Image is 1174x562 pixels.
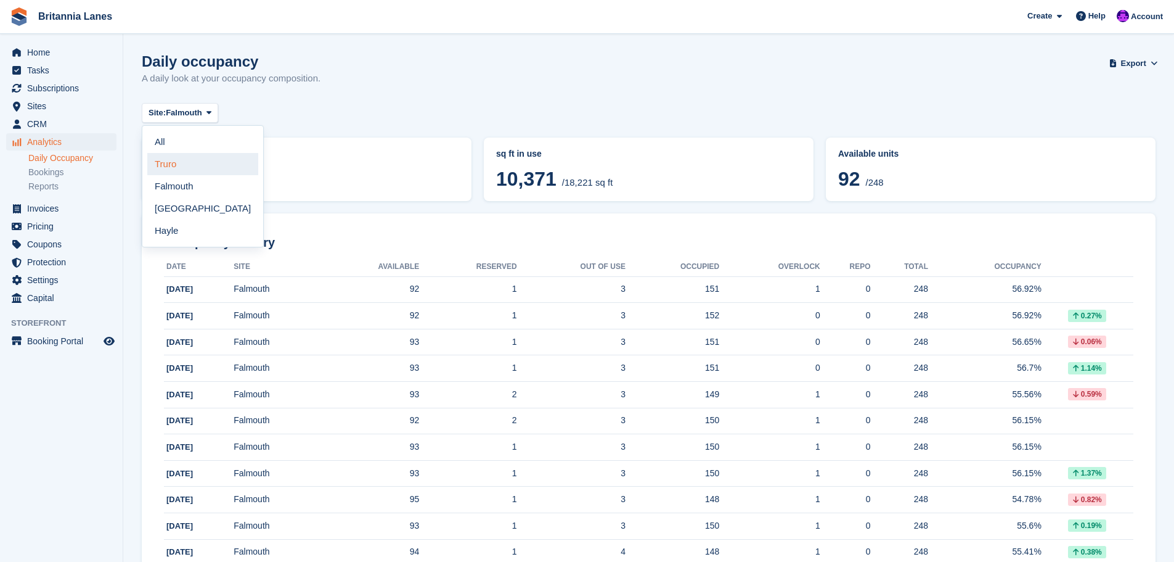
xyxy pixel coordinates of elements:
span: Analytics [27,133,101,151]
div: 1 [719,545,820,558]
div: 0.06% [1068,336,1106,348]
td: 56.7% [928,355,1042,382]
span: Sites [27,97,101,115]
div: 0 [820,388,871,401]
th: Reserved [419,257,516,277]
td: 3 [517,355,626,382]
span: [DATE] [166,495,193,504]
a: menu [6,80,116,97]
td: 1 [419,487,516,513]
td: 248 [871,513,929,540]
th: Occupancy [928,257,1042,277]
td: 2 [419,382,516,408]
td: Falmouth [234,329,320,355]
a: Hayle [147,220,258,242]
div: 0 [719,336,820,349]
div: 0 [820,309,871,322]
div: 0 [820,440,871,453]
div: 150 [626,414,719,427]
div: 0 [820,519,871,532]
div: 0.27% [1068,310,1106,322]
div: 148 [626,493,719,506]
a: menu [6,44,116,61]
td: Falmouth [234,434,320,461]
div: 1 [719,493,820,506]
td: 55.6% [928,513,1042,540]
td: 3 [517,460,626,487]
div: 151 [626,283,719,295]
span: Site: [149,107,166,119]
td: 248 [871,460,929,487]
div: 0 [719,309,820,322]
a: menu [6,62,116,79]
a: menu [6,115,116,133]
td: 92 [320,276,420,303]
td: 3 [517,329,626,355]
th: Occupied [626,257,719,277]
td: 3 [517,382,626,408]
td: Falmouth [234,355,320,382]
span: [DATE] [166,416,193,425]
td: 1 [419,329,516,355]
a: Falmouth [147,175,258,197]
span: Account [1131,10,1163,23]
img: stora-icon-8386f47178a22dfd0bd8f6a31ec36ba5ce8667c1dd55bd0f319d3a0aa187defe.svg [10,7,28,26]
td: 1 [419,276,516,303]
div: 150 [626,440,719,453]
td: 56.92% [928,303,1042,329]
span: Tasks [27,62,101,79]
td: Falmouth [234,408,320,434]
a: menu [6,289,116,307]
div: 0 [820,283,871,295]
div: 1 [719,519,820,532]
span: Home [27,44,101,61]
a: Bookings [28,167,116,178]
th: Out of Use [517,257,626,277]
span: Capital [27,289,101,307]
div: 0.82% [1068,494,1106,506]
td: 54.78% [928,487,1042,513]
span: Storefront [11,317,123,329]
td: 248 [871,408,929,434]
a: [GEOGRAPHIC_DATA] [147,197,258,220]
span: [DATE] [166,337,193,347]
a: Truro [147,153,258,175]
a: menu [6,271,116,289]
td: 93 [320,382,420,408]
td: 93 [320,434,420,461]
div: 151 [626,336,719,349]
a: menu [6,236,116,253]
span: Falmouth [166,107,202,119]
span: [DATE] [166,521,193,531]
h1: Daily occupancy [142,53,320,70]
td: Falmouth [234,487,320,513]
div: 0 [820,336,871,349]
h2: Occupancy history [164,236,1133,250]
abbr: Current breakdown of %{unit} occupied [496,147,801,160]
div: 149 [626,388,719,401]
div: 0 [820,545,871,558]
div: 1.37% [1068,467,1106,479]
span: [DATE] [166,469,193,478]
a: menu [6,218,116,235]
td: 3 [517,513,626,540]
td: 3 [517,408,626,434]
td: Falmouth [234,513,320,540]
div: 0.19% [1068,519,1106,532]
td: 93 [320,329,420,355]
span: [DATE] [166,547,193,556]
div: 0 [820,467,871,480]
a: menu [6,200,116,217]
a: Preview store [102,334,116,349]
div: 148 [626,545,719,558]
th: Date [164,257,234,277]
div: 1 [719,467,820,480]
div: 1 [719,440,820,453]
td: 1 [419,355,516,382]
span: [DATE] [166,442,193,452]
span: Create [1027,10,1052,22]
td: 248 [871,382,929,408]
td: Falmouth [234,276,320,303]
th: Site [234,257,320,277]
a: menu [6,133,116,151]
